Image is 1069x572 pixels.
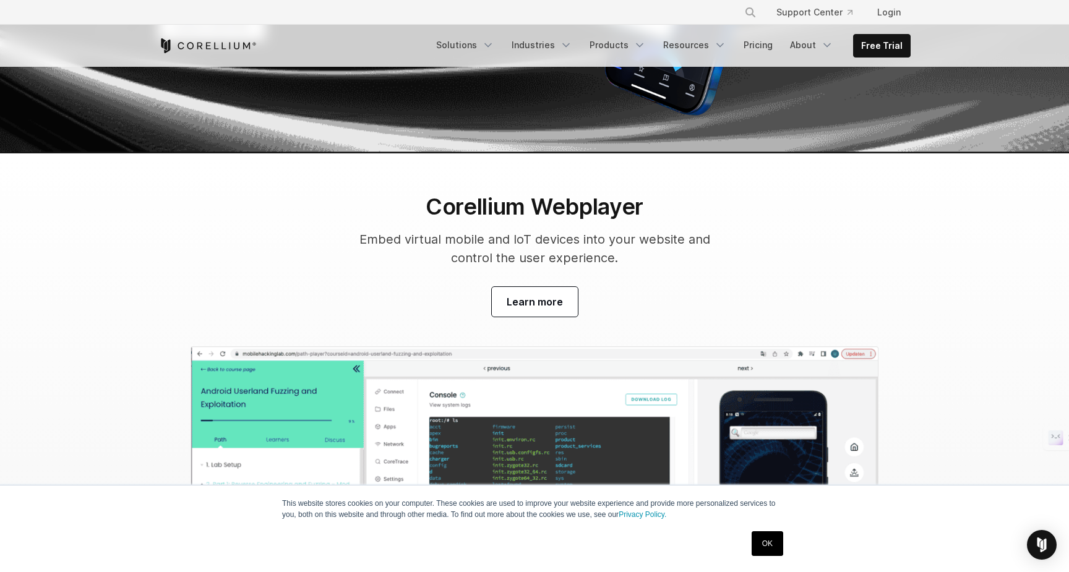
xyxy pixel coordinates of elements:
p: Embed virtual mobile and IoT devices into your website and control the user experience. [353,230,716,267]
a: Industries [504,34,580,56]
p: This website stores cookies on your computer. These cookies are used to improve your website expe... [282,498,787,520]
a: Support Center [766,1,862,23]
div: Navigation Menu [429,34,911,58]
div: Open Intercom Messenger [1027,530,1057,560]
a: Pricing [736,34,780,56]
a: Solutions [429,34,502,56]
a: Login [867,1,911,23]
a: OK [752,531,783,556]
a: Privacy Policy. [619,510,666,519]
div: Navigation Menu [729,1,911,23]
a: Visit our blog [492,287,578,317]
h2: Corellium Webplayer [353,193,716,220]
span: Learn more [507,294,563,309]
a: Resources [656,34,734,56]
a: Products [582,34,653,56]
a: Free Trial [854,35,910,57]
button: Search [739,1,762,23]
a: About [783,34,841,56]
a: Corellium Home [158,38,257,53]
